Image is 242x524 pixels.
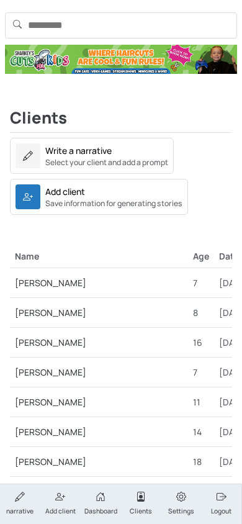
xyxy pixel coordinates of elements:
[15,307,86,318] a: [PERSON_NAME]
[188,447,214,477] td: 18
[188,358,214,387] td: 7
[188,328,214,358] td: 16
[45,198,182,209] small: Save information for generating stories
[81,484,121,524] a: Dashboard
[5,45,237,73] img: Ad Banner
[15,366,86,378] a: [PERSON_NAME]
[10,109,232,133] h2: Clients
[6,507,34,517] span: narrative
[10,245,188,268] th: Name
[10,190,188,202] a: Add clientSave information for generating stories
[120,484,161,524] a: Clients
[84,507,117,517] span: Dashboard
[188,245,214,268] th: Age
[211,507,231,517] span: Logout
[15,396,86,408] a: [PERSON_NAME]
[161,484,201,524] a: Settings
[201,484,241,524] a: Logout
[188,298,214,328] td: 8
[188,477,214,507] td: 15
[15,426,86,438] a: [PERSON_NAME]
[188,268,214,298] td: 7
[45,144,112,157] div: Write a narrative
[130,507,152,517] span: Clients
[45,185,85,198] div: Add client
[15,456,86,468] a: [PERSON_NAME]
[15,337,86,348] a: [PERSON_NAME]
[15,277,86,289] a: [PERSON_NAME]
[168,507,194,517] span: Settings
[10,149,174,161] a: Write a narrativeSelect your client and add a prompt
[40,484,81,524] a: Add client
[188,387,214,417] td: 11
[45,507,76,517] span: Add client
[188,417,214,447] td: 14
[45,157,168,168] small: Select your client and add a prompt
